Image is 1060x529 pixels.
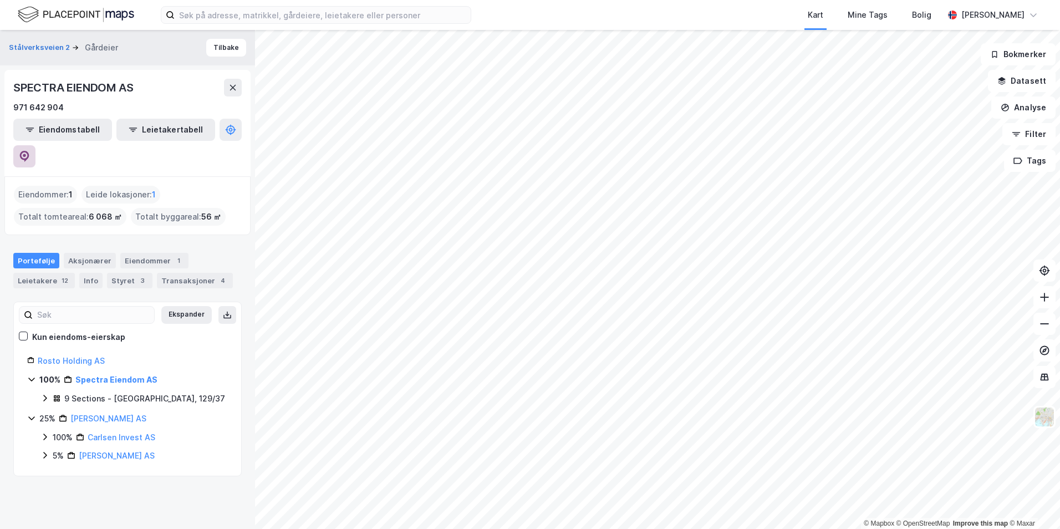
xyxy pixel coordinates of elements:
span: 56 ㎡ [201,210,221,223]
div: Totalt tomteareal : [14,208,126,226]
a: Improve this map [953,520,1008,527]
a: Mapbox [864,520,894,527]
img: Z [1034,406,1055,428]
div: 5% [53,449,64,462]
div: 1 [173,255,184,266]
span: 1 [152,188,156,201]
a: OpenStreetMap [896,520,950,527]
div: Kart [808,8,823,22]
div: 3 [137,275,148,286]
div: Gårdeier [85,41,118,54]
button: Filter [1002,123,1056,145]
div: Eiendommer [120,253,188,268]
div: Bolig [912,8,931,22]
a: Spectra Eiendom AS [75,375,157,384]
button: Stålverksveien 2 [9,42,72,53]
a: Carlsen Invest AS [88,433,155,442]
div: Kontrollprogram for chat [1005,476,1060,529]
button: Ekspander [161,306,212,324]
div: 971 642 904 [13,101,64,114]
div: Leide lokasjoner : [81,186,160,204]
div: 4 [217,275,228,286]
a: [PERSON_NAME] AS [70,414,146,423]
div: SPECTRA EIENDOM AS [13,79,135,96]
a: Rosto Holding AS [38,356,105,365]
button: Tags [1004,150,1056,172]
span: 1 [69,188,73,201]
button: Eiendomstabell [13,119,112,141]
div: Transaksjoner [157,273,233,288]
button: Tilbake [206,39,246,57]
div: Aksjonærer [64,253,116,268]
button: Leietakertabell [116,119,215,141]
img: logo.f888ab2527a4732fd821a326f86c7f29.svg [18,5,134,24]
div: 9 Sections - [GEOGRAPHIC_DATA], 129/37 [64,392,225,405]
div: Info [79,273,103,288]
input: Søk på adresse, matrikkel, gårdeiere, leietakere eller personer [175,7,471,23]
div: 100% [53,431,73,444]
span: 6 068 ㎡ [89,210,122,223]
iframe: Chat Widget [1005,476,1060,529]
div: Totalt byggareal : [131,208,226,226]
div: Portefølje [13,253,59,268]
div: 100% [39,373,60,386]
div: Mine Tags [848,8,888,22]
div: Styret [107,273,152,288]
div: 25% [39,412,55,425]
div: Kun eiendoms-eierskap [32,330,125,344]
div: Eiendommer : [14,186,77,204]
button: Bokmerker [981,43,1056,65]
div: Leietakere [13,273,75,288]
input: Søk [33,307,154,323]
button: Datasett [988,70,1056,92]
div: 12 [59,275,70,286]
a: [PERSON_NAME] AS [79,451,155,460]
button: Analyse [991,96,1056,119]
div: [PERSON_NAME] [961,8,1025,22]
